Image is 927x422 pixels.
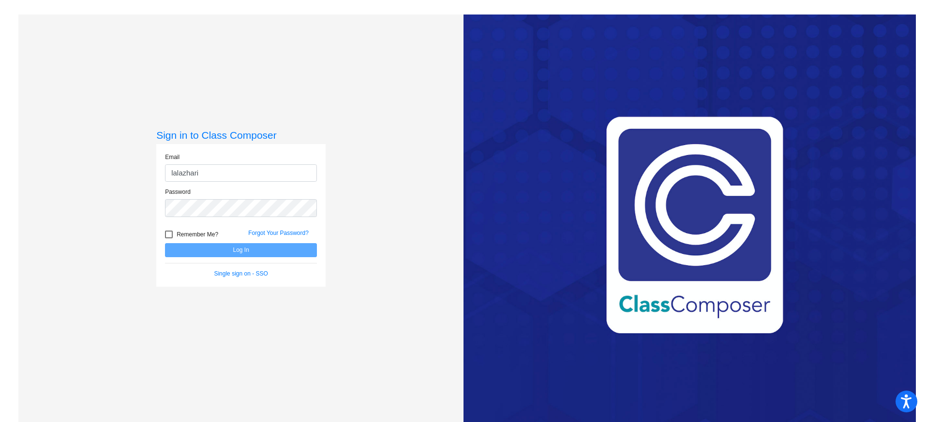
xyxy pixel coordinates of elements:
[214,270,268,277] a: Single sign on - SSO
[177,229,218,240] span: Remember Me?
[248,230,309,236] a: Forgot Your Password?
[165,243,317,257] button: Log In
[156,129,326,141] h3: Sign in to Class Composer
[165,153,179,161] label: Email
[165,188,191,196] label: Password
